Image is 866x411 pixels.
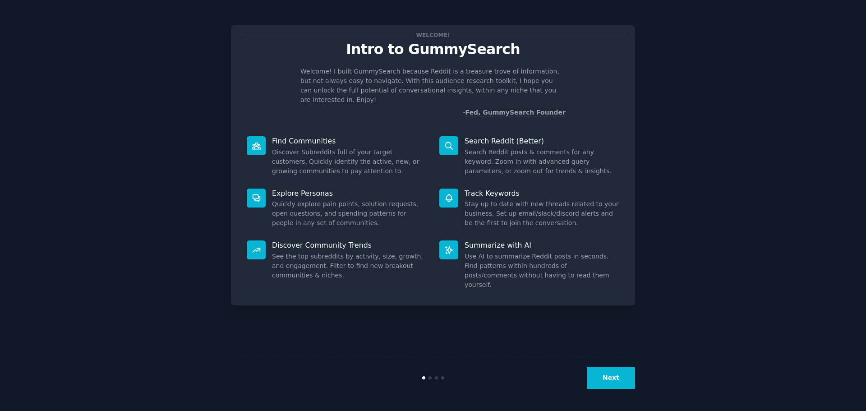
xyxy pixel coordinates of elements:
[272,148,427,176] dd: Discover Subreddits full of your target customers. Quickly identify the active, new, or growing c...
[463,108,566,117] div: -
[300,67,566,105] p: Welcome! I built GummySearch because Reddit is a treasure trove of information, but not always ea...
[272,240,427,250] p: Discover Community Trends
[465,240,619,250] p: Summarize with AI
[465,148,619,176] dd: Search Reddit posts & comments for any keyword. Zoom in with advanced query parameters, or zoom o...
[465,136,619,146] p: Search Reddit (Better)
[465,252,619,290] dd: Use AI to summarize Reddit posts in seconds. Find patterns within hundreds of posts/comments with...
[272,136,427,146] p: Find Communities
[272,252,427,280] dd: See the top subreddits by activity, size, growth, and engagement. Filter to find new breakout com...
[240,42,626,57] p: Intro to GummySearch
[272,189,427,198] p: Explore Personas
[465,109,566,116] a: Fed, GummySearch Founder
[465,199,619,228] dd: Stay up to date with new threads related to your business. Set up email/slack/discord alerts and ...
[465,189,619,198] p: Track Keywords
[587,367,635,389] button: Next
[415,30,451,40] span: Welcome!
[272,199,427,228] dd: Quickly explore pain points, solution requests, open questions, and spending patterns for people ...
